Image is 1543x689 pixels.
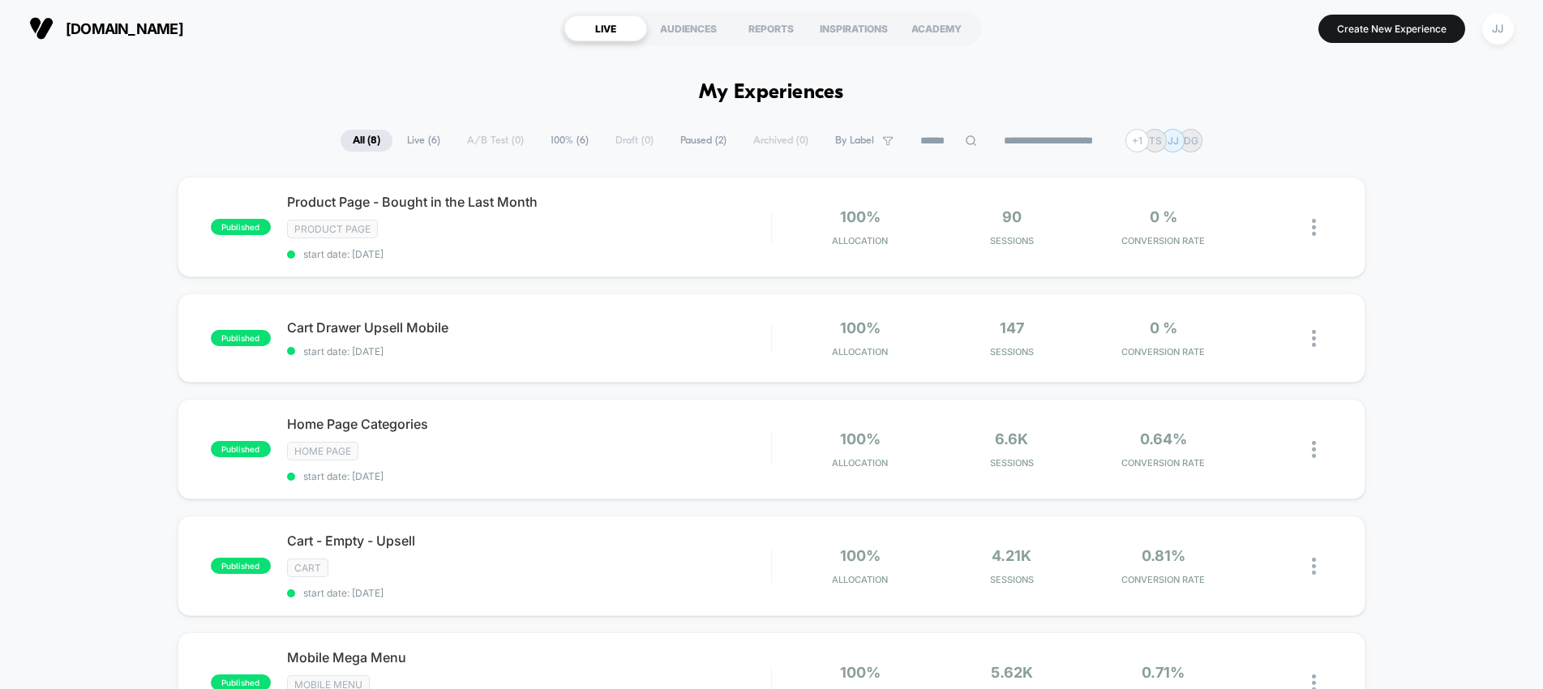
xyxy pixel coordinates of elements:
span: Product Page - Bought in the Last Month [287,194,771,210]
span: 0.71% [1142,664,1185,681]
span: 0 % [1150,208,1177,225]
span: 147 [1000,319,1024,336]
button: [DOMAIN_NAME] [24,15,188,41]
span: Home Page [287,442,358,460]
span: CONVERSION RATE [1091,457,1235,469]
span: Sessions [940,457,1083,469]
span: Live ( 6 ) [395,130,452,152]
img: close [1312,330,1316,347]
span: By Label [835,135,874,147]
p: DG [1184,135,1198,147]
div: LIVE [564,15,647,41]
div: REPORTS [730,15,812,41]
div: INSPIRATIONS [812,15,895,41]
span: Sessions [940,346,1083,357]
span: CONVERSION RATE [1091,235,1235,246]
div: ACADEMY [895,15,978,41]
span: start date: [DATE] [287,345,771,357]
img: close [1312,558,1316,575]
span: Allocation [832,574,888,585]
span: 100% [840,319,881,336]
span: Cart - Empty - Upsell [287,533,771,549]
span: All ( 8 ) [341,130,392,152]
img: close [1312,219,1316,236]
span: Paused ( 2 ) [668,130,739,152]
span: 0 % [1150,319,1177,336]
div: + 1 [1125,129,1149,152]
span: start date: [DATE] [287,248,771,260]
p: JJ [1168,135,1179,147]
span: 5.62k [991,664,1033,681]
span: [DOMAIN_NAME] [66,20,183,37]
span: Allocation [832,346,888,357]
span: 100% [840,208,881,225]
span: 0.64% [1140,430,1187,447]
span: published [211,558,271,574]
span: 0.81% [1142,547,1185,564]
button: JJ [1477,12,1519,45]
span: Mobile Mega Menu [287,649,771,665]
span: published [211,330,271,346]
span: Cart Drawer Upsell Mobile [287,319,771,336]
span: Allocation [832,235,888,246]
button: Create New Experience [1318,15,1465,43]
img: close [1312,441,1316,458]
span: published [211,441,271,457]
span: CART [287,558,328,577]
h1: My Experiences [699,81,844,105]
span: 100% ( 6 ) [538,130,601,152]
span: Sessions [940,574,1083,585]
span: 4.21k [992,547,1031,564]
span: start date: [DATE] [287,470,771,482]
span: 100% [840,430,881,447]
span: published [211,219,271,235]
span: 90 [1002,208,1022,225]
span: CONVERSION RATE [1091,346,1235,357]
div: AUDIENCES [647,15,730,41]
span: Allocation [832,457,888,469]
p: TS [1149,135,1162,147]
span: Home Page Categories [287,416,771,432]
div: JJ [1482,13,1514,45]
span: 100% [840,664,881,681]
img: Visually logo [29,16,54,41]
span: CONVERSION RATE [1091,574,1235,585]
span: 6.6k [995,430,1028,447]
span: start date: [DATE] [287,587,771,599]
span: 100% [840,547,881,564]
span: Product Page [287,220,378,238]
span: Sessions [940,235,1083,246]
